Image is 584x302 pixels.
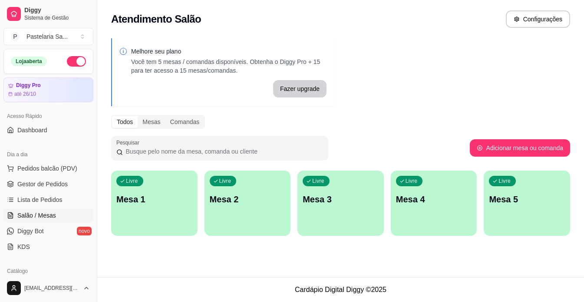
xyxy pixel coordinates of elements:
a: Salão / Mesas [3,208,93,222]
span: [EMAIL_ADDRESS][DOMAIN_NAME] [24,285,79,292]
span: Diggy [24,7,90,14]
button: LivreMesa 3 [297,171,384,236]
p: Melhore seu plano [131,47,327,56]
a: Dashboard [3,123,93,137]
span: Lista de Pedidos [17,195,63,204]
a: Gestor de Pedidos [3,177,93,191]
a: Diggy Proaté 26/10 [3,77,93,102]
a: Diggy Botnovo [3,224,93,238]
p: Mesa 4 [396,193,472,205]
span: KDS [17,242,30,251]
button: [EMAIL_ADDRESS][DOMAIN_NAME] [3,278,93,299]
button: Fazer upgrade [273,80,327,97]
p: Mesa 1 [116,193,192,205]
p: Livre [498,178,511,185]
footer: Cardápio Digital Diggy © 2025 [97,277,584,302]
p: Mesa 3 [303,193,379,205]
p: Mesa 2 [210,193,286,205]
button: LivreMesa 2 [205,171,291,236]
div: Loja aberta [11,57,47,66]
span: Dashboard [17,126,47,134]
a: DiggySistema de Gestão [3,3,93,24]
span: Gestor de Pedidos [17,180,68,188]
article: Diggy Pro [16,82,41,89]
p: Você tem 5 mesas / comandas disponíveis. Obtenha o Diggy Pro + 15 para ter acesso a 15 mesas/coma... [131,57,327,75]
div: Catálogo [3,264,93,278]
div: Dia a dia [3,148,93,161]
span: Salão / Mesas [17,211,56,220]
a: Lista de Pedidos [3,193,93,207]
div: Todos [112,116,138,128]
button: Adicionar mesa ou comanda [470,139,570,157]
span: Sistema de Gestão [24,14,90,21]
div: Comandas [165,116,205,128]
button: LivreMesa 4 [391,171,477,236]
span: Diggy Bot [17,227,44,235]
p: Livre [406,178,418,185]
div: Mesas [138,116,165,128]
article: até 26/10 [14,91,36,97]
button: Select a team [3,28,93,45]
span: P [11,32,20,41]
label: Pesquisar [116,139,142,146]
div: Acesso Rápido [3,109,93,123]
h2: Atendimento Salão [111,12,201,26]
p: Livre [126,178,138,185]
p: Livre [219,178,231,185]
button: Alterar Status [67,56,86,67]
button: LivreMesa 1 [111,171,198,236]
p: Mesa 5 [489,193,565,205]
a: KDS [3,240,93,254]
span: Pedidos balcão (PDV) [17,164,77,173]
p: Livre [312,178,324,185]
input: Pesquisar [123,147,323,156]
button: LivreMesa 5 [484,171,570,236]
button: Pedidos balcão (PDV) [3,161,93,175]
div: Pastelaria Sa ... [26,32,68,41]
button: Configurações [506,10,570,28]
